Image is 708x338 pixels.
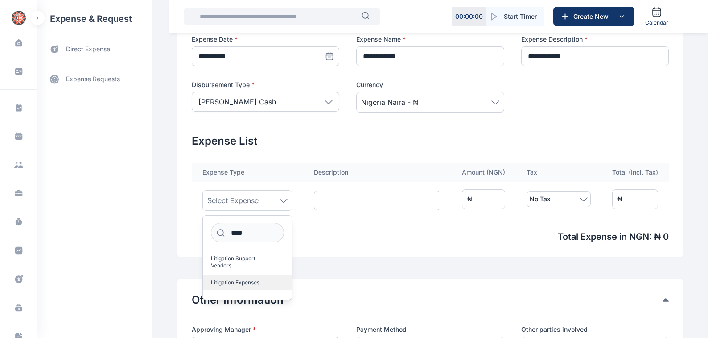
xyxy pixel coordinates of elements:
label: Expense Name [356,35,504,44]
span: Approving Manager [192,325,256,334]
div: Other Information [192,293,669,307]
p: 00 : 00 : 00 [455,12,483,21]
span: Select Expense [207,195,259,206]
span: No Tax [530,194,551,204]
th: Amount ( NGN ) [451,163,516,182]
th: Description [303,163,451,182]
label: Expense Description [521,35,669,44]
span: direct expense [66,45,110,54]
span: Currency [356,80,383,89]
span: Other parties involved [521,325,588,334]
label: Expense Date [192,35,339,44]
span: Litigation Support Vendors [211,255,277,269]
th: Tax [516,163,601,182]
div: ₦ [617,195,622,204]
button: Create New [553,7,634,26]
th: Expense Type [192,163,303,182]
h2: Expense List [192,134,669,148]
th: Total (Incl. Tax) [601,163,669,182]
span: Litigation Expenses [211,279,259,286]
label: Payment Method [356,325,504,334]
p: [PERSON_NAME] Cash [198,96,276,107]
span: Nigeria Naira - ₦ [361,97,418,108]
span: Create New [570,12,616,21]
div: expense requests [37,61,152,90]
label: Disbursement Type [192,80,339,89]
span: Calendar [645,19,668,26]
a: Calendar [642,3,672,30]
button: Other Information [192,293,663,307]
a: expense requests [37,68,152,90]
div: ₦ [467,195,472,204]
button: Start Timer [486,7,544,26]
span: Total Expense in NGN : ₦ 0 [192,230,669,243]
span: Start Timer [504,12,537,21]
a: direct expense [37,38,152,61]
